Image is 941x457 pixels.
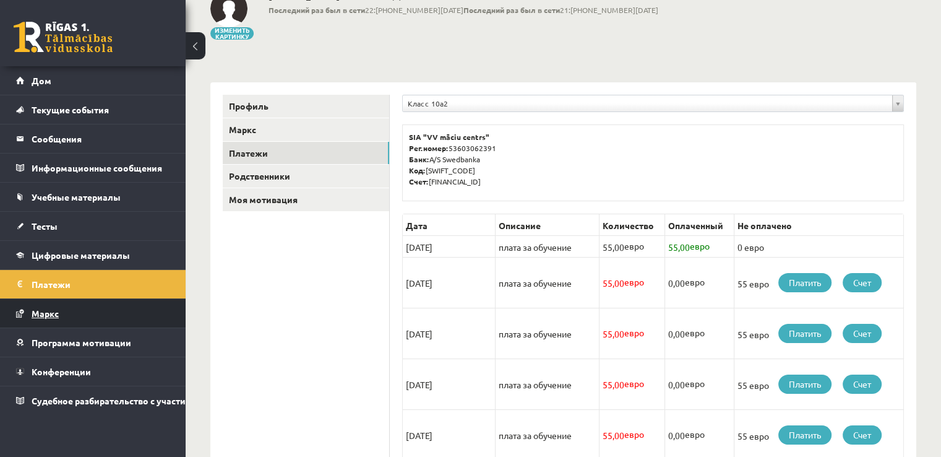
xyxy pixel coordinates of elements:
font: 55,00 [603,277,624,289]
font: 55,00 [603,328,624,339]
font: Сообщения [32,133,82,144]
a: Платить [778,324,831,343]
font: Маркс [32,308,59,319]
font: 55,00 [603,430,624,441]
font: Тесты [32,220,58,232]
font: 0,00 [668,430,685,441]
a: Класс 10а2 [403,95,903,111]
font: 55,00 [668,242,690,253]
font: плата за обучение [499,328,572,339]
a: Сообщения [16,124,170,153]
a: Маркс [223,118,389,141]
a: Платежи [16,270,170,298]
font: 55,00 [603,242,624,253]
font: Платежи [32,279,71,290]
font: Моя мотивация [229,194,298,205]
font: евро [624,429,644,440]
a: Конференции [16,357,170,386]
font: Учебные материалы [32,191,121,202]
a: Учебные материалы [16,183,170,211]
a: Рижская 1-я средняя школа заочного обучения [14,22,113,53]
font: 22:[PHONE_NUMBER][DATE] [365,5,463,15]
font: 0,00 [668,328,685,339]
font: Счет [853,277,871,288]
font: Оплаченный [668,220,723,231]
font: плата за обучение [499,242,572,253]
font: Платить [789,378,821,390]
font: евро [685,378,705,389]
a: Текущие события [16,95,170,124]
font: Информационные сообщения [32,162,162,173]
font: евро [690,240,710,251]
font: Судебное разбирательство с участием [PERSON_NAME] [32,395,270,406]
font: [SWIFT_CODE] [426,165,475,175]
a: Дом [16,66,170,95]
font: евро [685,429,705,440]
font: 0,00 [668,277,685,289]
font: Дата [406,220,428,231]
font: 0,00 [668,379,685,390]
font: Банк: [409,154,429,164]
a: Родственники [223,165,389,188]
font: Количество [603,220,654,231]
font: Счет [853,328,871,339]
font: Программа мотивации [32,337,131,348]
font: [DATE] [406,379,432,390]
font: Счет: [409,176,429,186]
a: Профиль [223,95,389,118]
font: Дом [32,75,51,86]
font: Рег.номер: [409,143,449,153]
a: Тесты [16,212,170,240]
font: Платить [789,277,821,288]
font: евро [624,378,644,389]
a: Цифровые материалы [16,241,170,269]
font: SIA "VV māciu centrs" [409,132,489,142]
font: [DATE] [406,242,432,253]
a: Платить [778,273,831,292]
a: Судебное разбирательство с участием [PERSON_NAME] [16,386,170,415]
font: [FINANCIAL_ID] [429,176,481,186]
font: Конференции [32,366,91,377]
font: 55 евро [737,329,769,340]
button: Изменить картинку [210,27,254,40]
font: Платежи [229,147,268,159]
font: 55,00 [603,379,624,390]
font: [DATE] [406,277,432,289]
font: евро [685,276,705,287]
font: евро [624,240,644,251]
font: евро [624,276,644,287]
a: Программа мотивации [16,328,170,357]
font: Счет [853,429,871,440]
font: Маркс [229,124,256,135]
font: Класс 10а2 [408,98,448,108]
font: [DATE] [406,328,432,339]
font: Код: [409,165,426,175]
font: 55 евро [737,430,769,442]
font: A/S Swedbanka [429,154,480,164]
font: Платить [789,429,821,440]
font: евро [685,327,705,338]
font: 55 евро [737,278,769,289]
a: Платить [778,425,831,445]
font: плата за обучение [499,379,572,390]
font: 21:[PHONE_NUMBER][DATE] [560,5,658,15]
a: Платежи [223,142,389,165]
a: Счет [843,273,882,292]
font: Изменить картинку [215,25,250,41]
font: Родственники [229,170,290,181]
font: плата за обучение [499,277,572,289]
font: Профиль [229,100,269,111]
font: Описание [499,220,541,231]
a: Счет [843,425,882,445]
font: 53603062391 [449,143,496,153]
font: плата за обучение [499,430,572,441]
font: 0 евро [737,242,764,253]
font: Счет [853,378,871,390]
a: Информационные сообщения [16,154,170,182]
a: Моя мотивация [223,188,389,211]
a: Маркс [16,299,170,328]
font: Не оплачено [737,220,792,231]
a: Счет [843,375,882,394]
a: Счет [843,324,882,343]
font: Последний раз был в сети [463,5,560,15]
